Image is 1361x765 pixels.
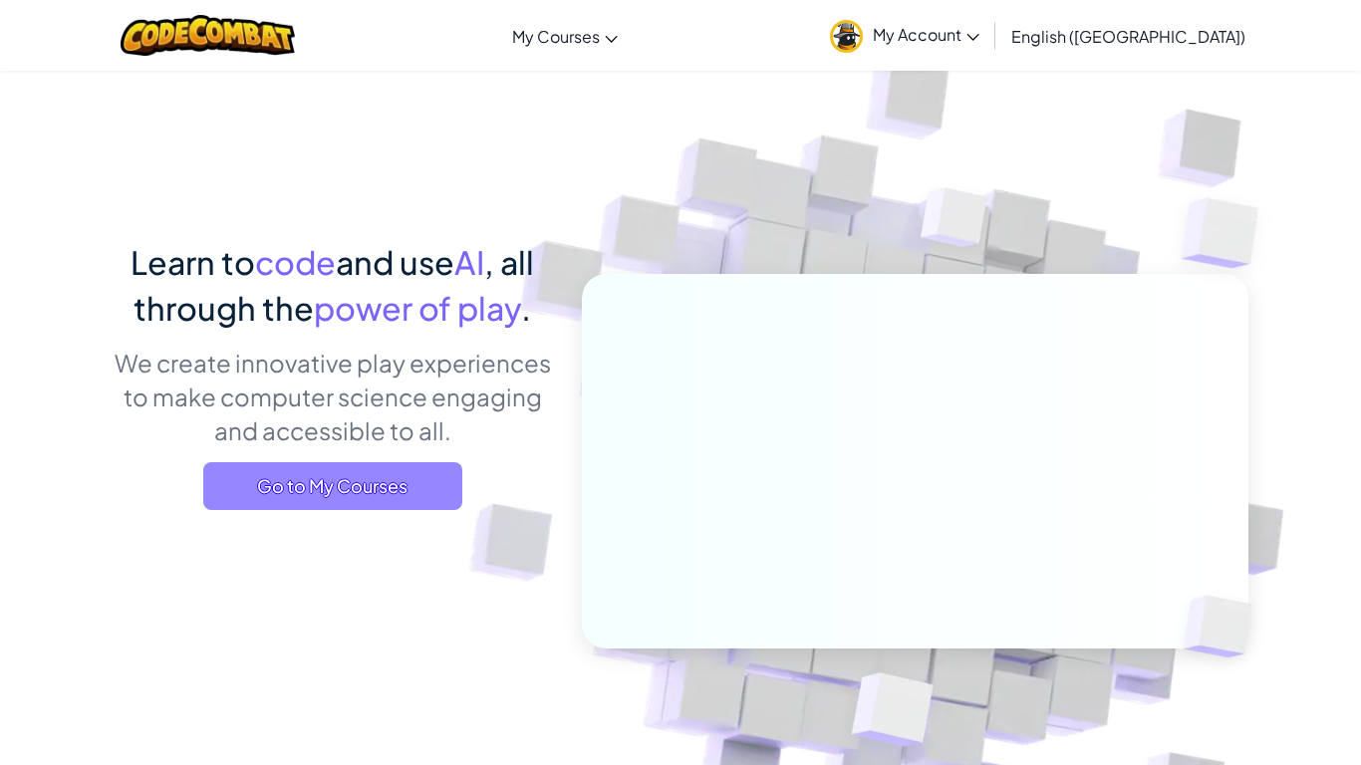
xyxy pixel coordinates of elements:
[131,242,255,282] span: Learn to
[1151,554,1300,699] img: Overlap cubes
[873,24,979,45] span: My Account
[830,20,863,53] img: avatar
[314,288,521,328] span: power of play
[820,4,989,67] a: My Account
[1001,9,1255,63] a: English ([GEOGRAPHIC_DATA])
[884,148,1027,297] img: Overlap cubes
[255,242,336,282] span: code
[203,462,462,510] a: Go to My Courses
[336,242,454,282] span: and use
[1142,149,1314,318] img: Overlap cubes
[454,242,484,282] span: AI
[1011,26,1245,47] span: English ([GEOGRAPHIC_DATA])
[502,9,628,63] a: My Courses
[512,26,600,47] span: My Courses
[521,288,531,328] span: .
[121,15,295,56] img: CodeCombat logo
[113,346,552,447] p: We create innovative play experiences to make computer science engaging and accessible to all.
